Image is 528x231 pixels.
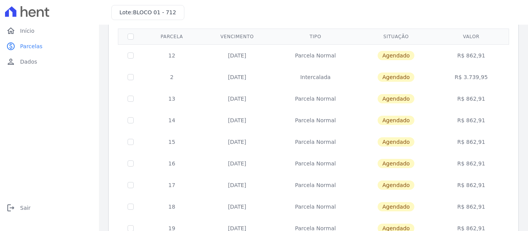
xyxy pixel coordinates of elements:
span: BLOCO 01 - 712 [133,9,176,15]
td: Parcela Normal [274,88,357,110]
a: logoutSair [3,200,96,216]
td: Parcela Normal [274,174,357,196]
a: personDados [3,54,96,69]
span: Sair [20,204,31,212]
td: Parcela Normal [274,44,357,66]
span: Parcelas [20,42,43,50]
span: Agendado [378,137,414,147]
th: Tipo [274,29,357,44]
span: Agendado [378,116,414,125]
td: 16 [143,153,201,174]
td: [DATE] [201,131,274,153]
td: [DATE] [201,196,274,218]
span: Agendado [378,159,414,168]
td: R$ 862,91 [435,196,508,218]
span: Agendado [378,94,414,103]
td: 18 [143,196,201,218]
td: 17 [143,174,201,196]
td: [DATE] [201,153,274,174]
td: [DATE] [201,66,274,88]
td: 13 [143,88,201,110]
td: 12 [143,44,201,66]
td: 2 [143,66,201,88]
th: Valor [435,29,508,44]
td: 14 [143,110,201,131]
td: [DATE] [201,110,274,131]
span: Dados [20,58,37,66]
i: logout [6,203,15,212]
td: Parcela Normal [274,196,357,218]
td: R$ 862,91 [435,44,508,66]
a: paidParcelas [3,39,96,54]
td: R$ 862,91 [435,88,508,110]
i: paid [6,42,15,51]
td: Parcela Normal [274,153,357,174]
td: R$ 862,91 [435,110,508,131]
td: Intercalada [274,66,357,88]
i: person [6,57,15,66]
td: Parcela Normal [274,110,357,131]
span: Início [20,27,34,35]
td: [DATE] [201,174,274,196]
td: [DATE] [201,44,274,66]
td: R$ 862,91 [435,153,508,174]
span: Agendado [378,51,414,60]
th: Situação [357,29,435,44]
th: Parcela [143,29,201,44]
td: 15 [143,131,201,153]
td: Parcela Normal [274,131,357,153]
td: R$ 862,91 [435,174,508,196]
td: [DATE] [201,88,274,110]
td: R$ 3.739,95 [435,66,508,88]
h3: Lote: [119,8,176,17]
span: Agendado [378,73,414,82]
i: home [6,26,15,35]
a: homeInício [3,23,96,39]
th: Vencimento [201,29,274,44]
span: Agendado [378,202,414,211]
span: Agendado [378,180,414,190]
td: R$ 862,91 [435,131,508,153]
